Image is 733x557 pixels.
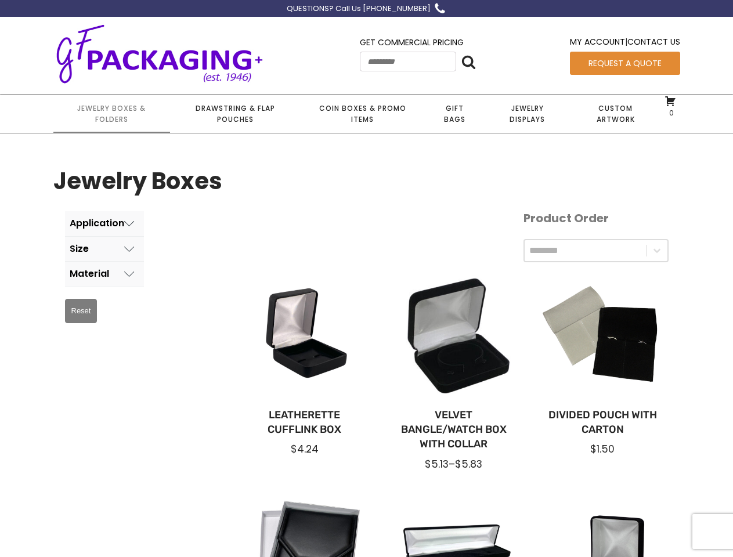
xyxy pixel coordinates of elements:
img: GF Packaging + - Established 1946 [53,22,266,85]
a: 0 [665,95,676,117]
button: Material [65,262,144,287]
a: Velvet Bangle/Watch Box with Collar [398,408,510,452]
span: $5.13 [425,457,449,471]
a: Leatherette Cufflink Box [249,408,361,437]
div: – [398,457,510,471]
div: $1.50 [547,442,659,456]
div: | [570,35,680,51]
a: Gift Bags [425,95,485,133]
span: 0 [666,108,674,118]
a: Custom Artwork [570,95,660,133]
div: $4.24 [249,442,361,456]
button: Application [65,211,144,236]
a: Divided Pouch with Carton [547,408,659,437]
a: Contact Us [627,36,680,48]
a: My Account [570,36,625,48]
a: Jewelry Boxes & Folders [53,95,170,133]
a: Get Commercial Pricing [360,37,464,48]
a: Drawstring & Flap Pouches [170,95,300,133]
a: Request a Quote [570,52,680,75]
span: $5.83 [455,457,482,471]
h1: Jewelry Boxes [53,162,222,200]
a: Jewelry Displays [485,95,570,133]
div: Material [70,269,109,279]
div: Application [70,218,124,229]
button: Size [65,237,144,262]
div: QUESTIONS? Call Us [PHONE_NUMBER] [287,3,431,15]
a: Coin Boxes & Promo Items [300,95,424,133]
div: Size [70,244,89,254]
